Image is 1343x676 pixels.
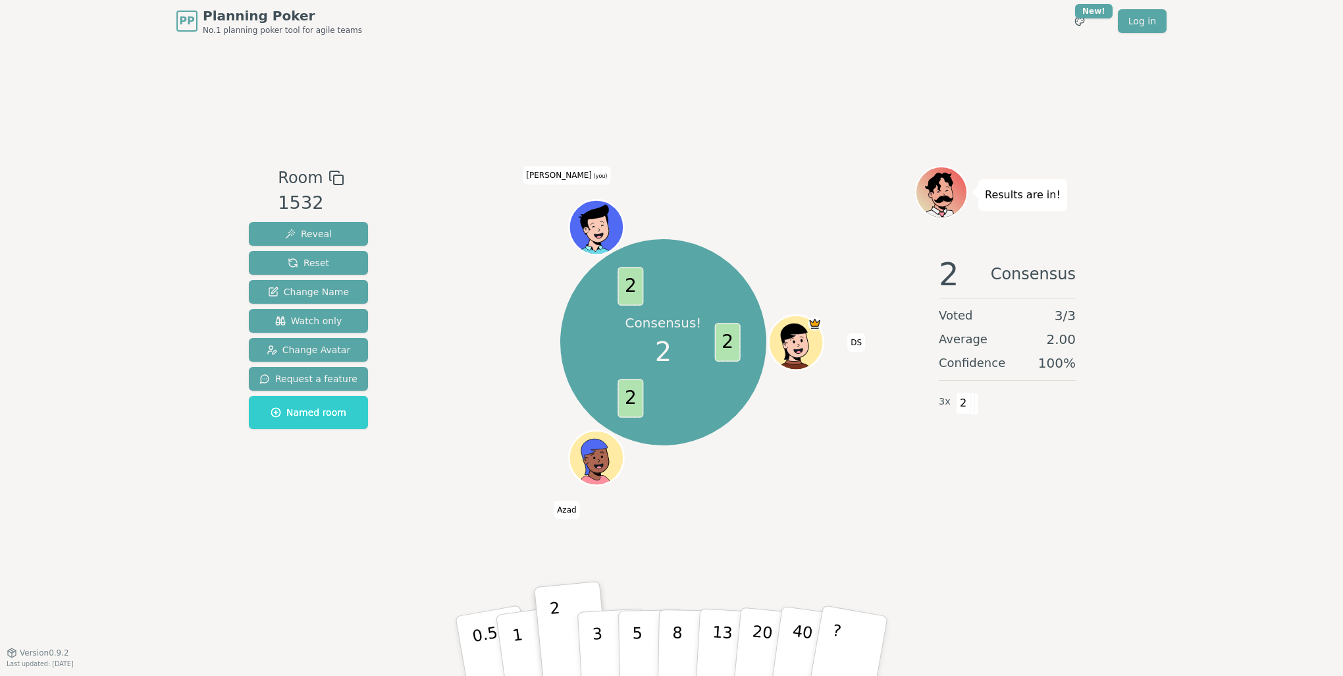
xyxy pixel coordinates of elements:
span: Click to change your name [523,166,610,184]
button: Change Name [249,280,368,304]
span: Consensus [991,258,1076,290]
button: Version0.9.2 [7,648,69,658]
div: 1532 [278,190,344,217]
span: Reveal [285,227,332,240]
span: No.1 planning poker tool for agile teams [203,25,362,36]
span: Change Name [268,285,349,298]
p: Results are in! [985,186,1061,204]
button: Reset [249,251,368,275]
div: New! [1075,4,1113,18]
a: Log in [1118,9,1167,33]
span: (you) [592,173,608,179]
span: Voted [939,306,973,325]
span: 2 [618,379,644,418]
span: Reset [288,256,329,269]
button: Request a feature [249,367,368,391]
span: PP [179,13,194,29]
span: 3 / 3 [1055,306,1076,325]
a: PPPlanning PokerNo.1 planning poker tool for agile teams [176,7,362,36]
span: Room [278,166,323,190]
button: Reveal [249,222,368,246]
button: New! [1068,9,1092,33]
button: Change Avatar [249,338,368,362]
span: Version 0.9.2 [20,648,69,658]
span: Click to change your name [847,333,865,352]
span: 2 [715,323,741,362]
span: Last updated: [DATE] [7,660,74,667]
span: Average [939,330,987,349]
span: DS is the host [808,317,822,331]
span: Watch only [275,314,342,327]
span: Confidence [939,354,1005,372]
span: Planning Poker [203,7,362,25]
span: 2.00 [1046,330,1076,349]
span: Change Avatar [267,343,351,356]
p: Consensus! [625,314,702,332]
span: 2 [655,332,671,372]
span: Request a feature [259,372,357,385]
p: 2 [549,599,566,671]
span: Named room [271,406,346,419]
span: 100 % [1038,354,1076,372]
span: 2 [956,392,971,414]
button: Click to change your avatar [571,202,622,253]
button: Watch only [249,309,368,333]
span: 3 x [939,395,951,409]
span: 2 [618,267,644,306]
span: Click to change your name [554,501,579,519]
span: 2 [939,258,959,290]
button: Named room [249,396,368,429]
